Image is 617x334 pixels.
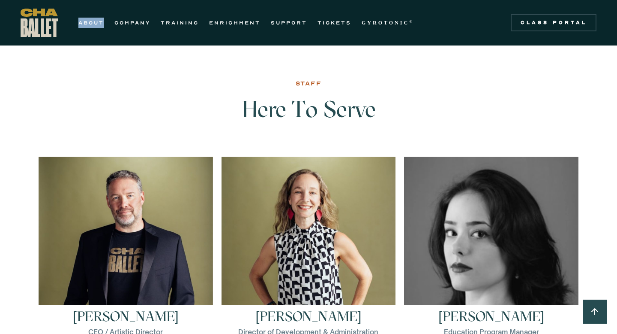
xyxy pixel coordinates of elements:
h3: Here To Serve [169,97,448,140]
a: GYROTONIC® [362,18,414,28]
h3: [PERSON_NAME] [73,310,179,323]
a: TICKETS [317,18,351,28]
sup: ® [409,19,414,24]
div: Class Portal [516,19,591,26]
a: Class Portal [511,14,596,31]
div: STAFF [296,79,322,89]
a: SUPPORT [271,18,307,28]
a: home [21,9,58,37]
a: ENRICHMENT [209,18,261,28]
a: ABOUT [78,18,104,28]
h3: [PERSON_NAME] [438,310,544,323]
h3: [PERSON_NAME] [256,310,362,323]
strong: GYROTONIC [362,20,409,26]
a: COMPANY [114,18,150,28]
a: TRAINING [161,18,199,28]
